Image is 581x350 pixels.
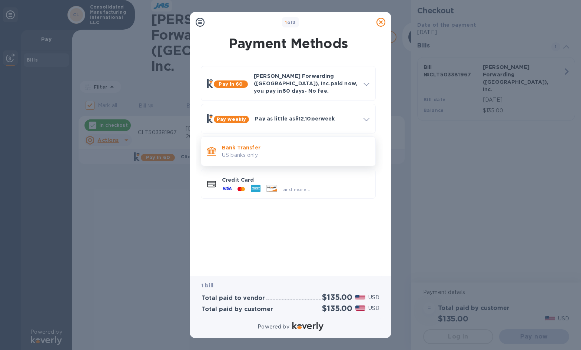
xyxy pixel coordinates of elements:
[368,294,379,301] p: USD
[368,304,379,312] p: USD
[219,81,243,87] b: Pay in 60
[222,176,369,184] p: Credit Card
[202,306,273,313] h3: Total paid by customer
[283,186,310,192] span: and more...
[322,293,352,302] h2: $135.00
[217,116,246,122] b: Pay weekly
[258,323,289,331] p: Powered by
[355,306,365,311] img: USD
[222,151,369,159] p: US banks only.
[222,144,369,151] p: Bank Transfer
[355,295,365,300] img: USD
[285,20,296,25] b: of 3
[199,36,377,51] h1: Payment Methods
[202,295,265,302] h3: Total paid to vendor
[292,322,323,331] img: Logo
[254,72,358,95] p: [PERSON_NAME] Forwarding ([GEOGRAPHIC_DATA]), Inc. paid now, you pay in 60 days - No fee.
[255,115,358,122] p: Pay as little as $12.10 per week
[202,283,213,288] b: 1 bill
[322,304,352,313] h2: $135.00
[285,20,287,25] span: 1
